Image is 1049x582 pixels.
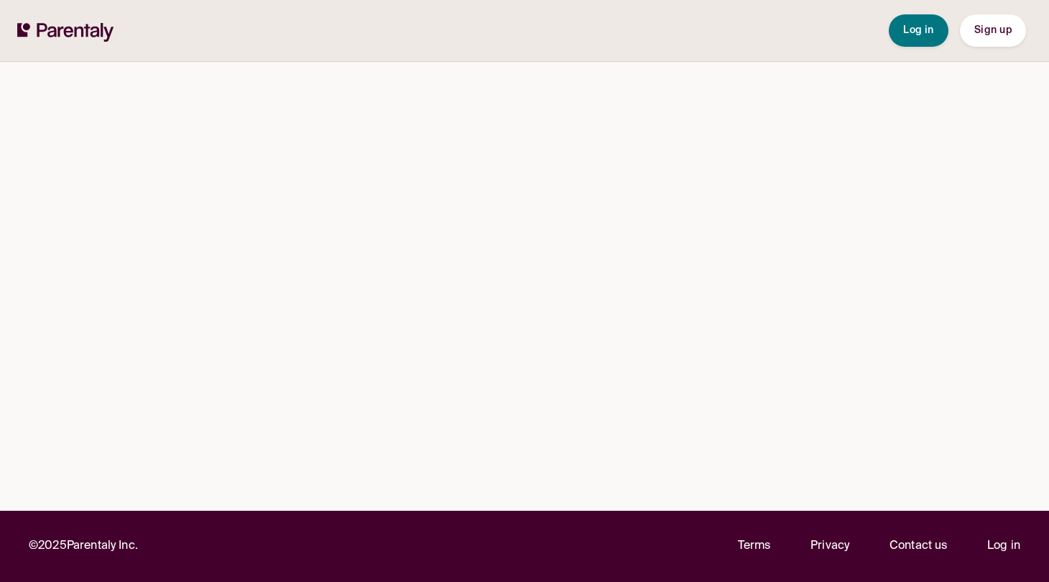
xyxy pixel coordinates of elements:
[889,14,948,47] button: Log in
[29,537,138,556] p: © 2025 Parentaly Inc.
[903,25,934,35] span: Log in
[974,25,1012,35] span: Sign up
[960,14,1026,47] button: Sign up
[738,537,771,556] a: Terms
[987,537,1020,556] a: Log in
[889,537,948,556] p: Contact us
[810,537,849,556] a: Privacy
